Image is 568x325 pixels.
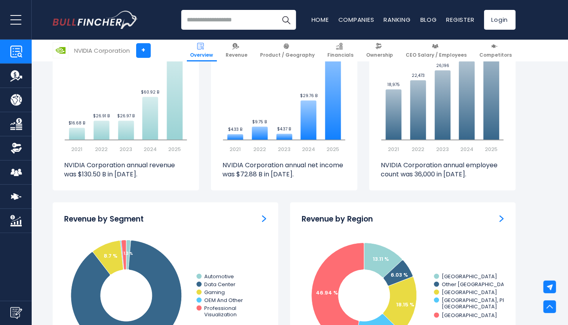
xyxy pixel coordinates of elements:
text: 2021 [71,145,82,153]
text: 2025 [327,145,339,153]
text: OEM And Other [204,297,243,304]
text: Other [GEOGRAPHIC_DATA] [442,281,513,289]
text: 18,975 [387,82,399,88]
text: 46.94 % [316,289,338,297]
text: $29.76 B [300,93,317,99]
p: NVIDIA Corporation annual revenue was $130.50 B in [DATE]. [65,161,187,179]
span: CEO Salary / Employees [406,52,467,58]
a: Overview [187,40,217,61]
text: 2022 [253,145,266,153]
h3: Revenue by Segment [65,214,144,224]
text: 2021 [388,145,399,153]
text: 2024 [460,145,473,153]
a: Competitors [476,40,516,61]
text: [GEOGRAPHIC_DATA] [442,273,497,281]
text: 2023 [436,145,449,153]
text: 2025 [168,145,181,153]
text: 22,473 [411,73,424,78]
text: $4.37 B [277,126,291,132]
a: Financials [324,40,357,61]
h3: Revenue by Region [302,214,373,224]
span: Overview [190,52,213,58]
button: Search [276,10,296,30]
a: + [136,43,151,58]
text: 2025 [485,145,498,153]
text: 6.03 % [391,271,408,279]
tspan: 8.7 % [104,252,118,260]
text: $9.75 B [252,119,267,125]
text: 2024 [302,145,315,153]
span: Competitors [480,52,512,58]
span: Revenue [226,52,248,58]
text: Automotive [204,273,234,281]
text: [GEOGRAPHIC_DATA] [442,289,497,296]
div: NVIDIA Corporation [74,46,130,55]
a: Ranking [384,15,411,24]
p: NVIDIA Corporation annual employee count was 36,000 in [DATE]. [381,161,504,179]
text: 2022 [95,145,108,153]
text: 2021 [230,145,241,153]
img: Bullfincher logo [53,11,138,29]
text: 26,196 [436,63,449,69]
text: 13.11 % [373,256,389,263]
a: Revenue by Segment [262,214,266,223]
span: Ownership [367,52,393,58]
text: $26.91 B [93,113,110,119]
text: 2022 [412,145,424,153]
a: Home [312,15,329,24]
text: $16.68 B [68,120,85,126]
a: Register [446,15,475,24]
text: [GEOGRAPHIC_DATA], PROVINCE OF [GEOGRAPHIC_DATA] [442,297,533,311]
text: [GEOGRAPHIC_DATA] [442,312,497,319]
text: $4.33 B [228,126,242,132]
a: Revenue [222,40,251,61]
text: Professional Visualization [204,305,237,319]
text: 2023 [278,145,291,153]
span: Financials [328,52,354,58]
a: Ownership [363,40,397,61]
a: CEO Salary / Employees [403,40,471,61]
span: Product / Geography [260,52,315,58]
text: Gaming [204,289,225,296]
img: Ownership [10,142,22,154]
a: Login [484,10,516,30]
a: Blog [420,15,437,24]
text: Data Center [204,281,236,289]
a: Companies [338,15,374,24]
text: 2023 [120,145,132,153]
text: 18.15 % [396,301,414,309]
a: Revenue by Region [500,214,504,223]
p: NVIDIA Corporation annual net income was $72.88 B in [DATE]. [223,161,346,179]
text: 2024 [144,145,157,153]
tspan: 1.3 % [123,251,133,257]
img: NVDA logo [53,43,68,58]
a: Product / Geography [257,40,319,61]
a: Go to homepage [53,11,138,29]
text: $26.97 B [117,113,135,119]
text: $60.92 B [141,89,159,95]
